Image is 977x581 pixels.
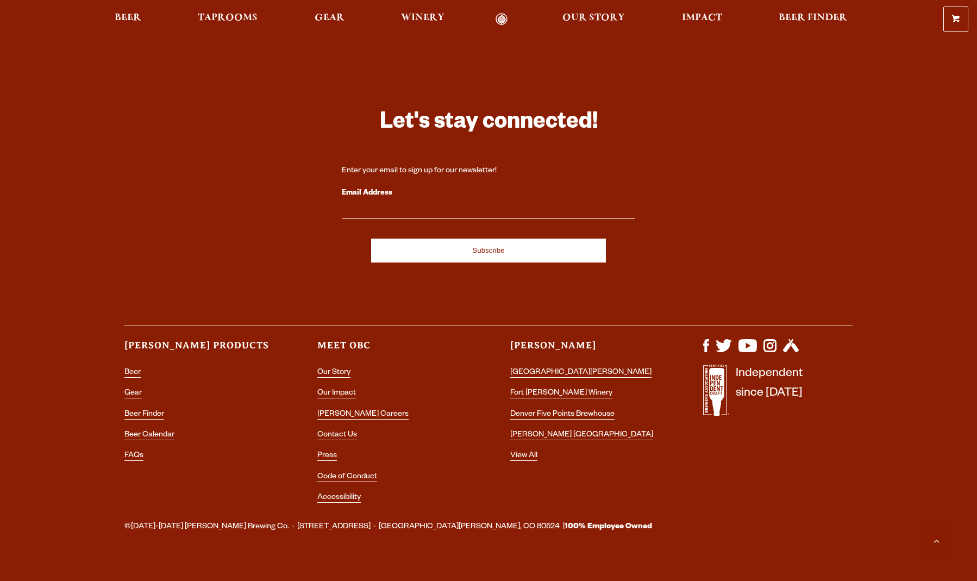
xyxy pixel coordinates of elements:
[124,410,164,420] a: Beer Finder
[394,13,452,26] a: Winery
[108,13,148,26] a: Beer
[124,452,143,461] a: FAQs
[779,14,847,22] span: Beer Finder
[317,389,356,398] a: Our Impact
[923,527,950,554] a: Scroll to top
[317,368,350,378] a: Our Story
[555,13,632,26] a: Our Story
[124,339,274,361] h3: [PERSON_NAME] Products
[342,166,635,177] div: Enter your email to sign up for our newsletter!
[317,493,361,503] a: Accessibility
[198,14,258,22] span: Taprooms
[716,347,732,355] a: Visit us on X (formerly Twitter)
[308,13,352,26] a: Gear
[703,347,709,355] a: Visit us on Facebook
[342,108,635,140] h3: Let's stay connected!
[510,389,612,398] a: Fort [PERSON_NAME] Winery
[763,347,776,355] a: Visit us on Instagram
[115,14,141,22] span: Beer
[481,13,522,26] a: Odell Home
[510,410,615,420] a: Denver Five Points Brewhouse
[772,13,854,26] a: Beer Finder
[783,347,799,355] a: Visit us on Untappd
[124,368,141,378] a: Beer
[510,452,537,461] a: View All
[317,410,409,420] a: [PERSON_NAME] Careers
[510,431,653,440] a: [PERSON_NAME] [GEOGRAPHIC_DATA]
[317,339,467,361] h3: Meet OBC
[124,389,142,398] a: Gear
[124,431,174,440] a: Beer Calendar
[675,13,729,26] a: Impact
[562,14,625,22] span: Our Story
[510,339,660,361] h3: [PERSON_NAME]
[682,14,722,22] span: Impact
[738,347,757,355] a: Visit us on YouTube
[401,14,444,22] span: Winery
[191,13,265,26] a: Taprooms
[124,520,652,534] span: ©[DATE]-[DATE] [PERSON_NAME] Brewing Co. · [STREET_ADDRESS] · [GEOGRAPHIC_DATA][PERSON_NAME], CO ...
[371,239,606,263] input: Subscribe
[317,431,357,440] a: Contact Us
[736,365,803,422] p: Independent since [DATE]
[342,186,635,201] label: Email Address
[510,368,652,378] a: [GEOGRAPHIC_DATA][PERSON_NAME]
[317,473,377,482] a: Code of Conduct
[317,452,337,461] a: Press
[315,14,345,22] span: Gear
[565,523,652,532] strong: 100% Employee Owned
